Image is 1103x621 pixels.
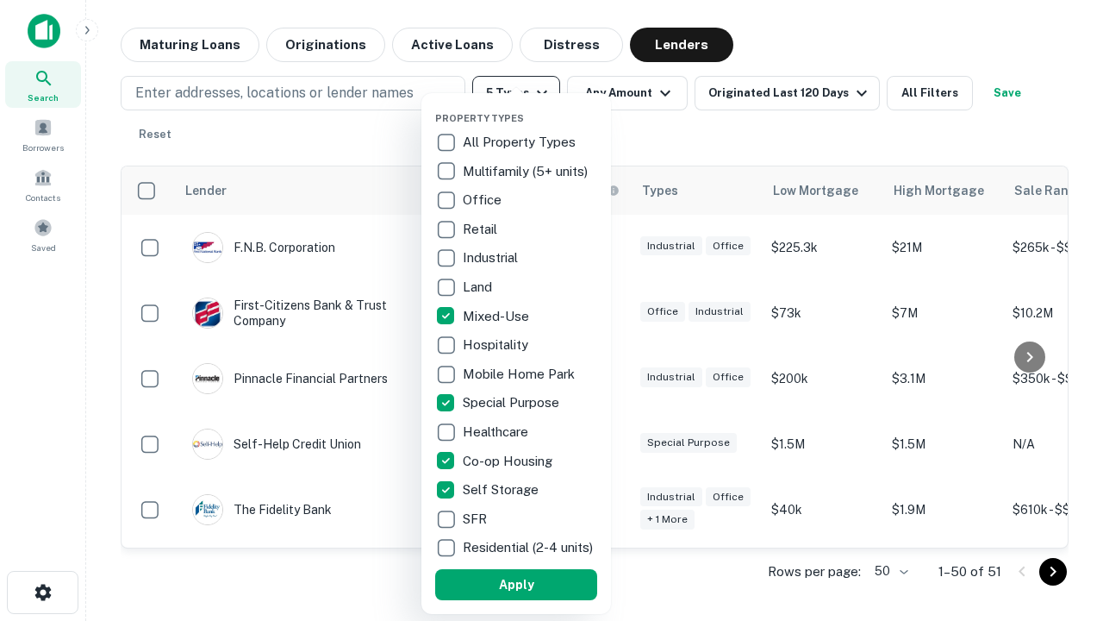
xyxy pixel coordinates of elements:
p: All Property Types [463,132,579,153]
p: Mixed-Use [463,306,533,327]
p: Residential (2-4 units) [463,537,596,558]
p: Office [463,190,505,210]
iframe: Chat Widget [1017,483,1103,566]
span: Property Types [435,113,524,123]
p: Industrial [463,248,521,268]
p: Mobile Home Park [463,364,578,385]
button: Apply [435,569,597,600]
p: Self Storage [463,480,542,500]
p: Multifamily (5+ units) [463,161,591,182]
p: Special Purpose [463,392,563,413]
p: Co-op Housing [463,451,556,472]
p: Hospitality [463,335,532,355]
p: SFR [463,509,490,530]
p: Retail [463,219,501,240]
p: Land [463,277,495,298]
p: Healthcare [463,422,532,442]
